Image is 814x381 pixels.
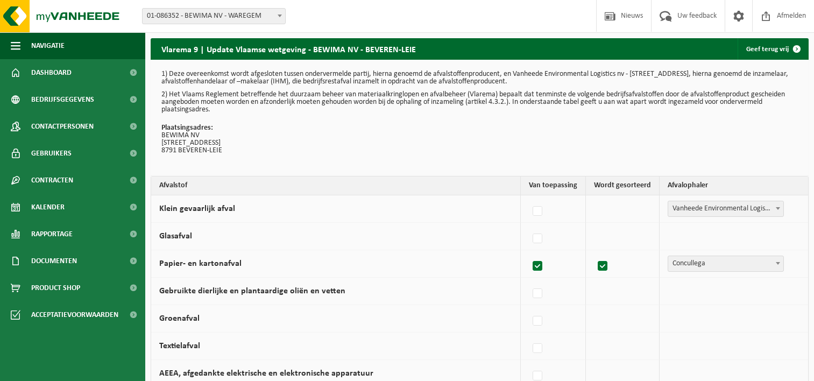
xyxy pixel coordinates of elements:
[31,194,65,221] span: Kalender
[660,177,808,195] th: Afvalophaler
[159,204,235,213] label: Klein gevaarlijk afval
[668,256,784,272] span: Concullega
[31,167,73,194] span: Contracten
[31,221,73,248] span: Rapportage
[31,140,72,167] span: Gebruikers
[161,124,213,132] strong: Plaatsingsadres:
[31,274,80,301] span: Product Shop
[151,177,521,195] th: Afvalstof
[31,301,118,328] span: Acceptatievoorwaarden
[159,314,200,323] label: Groenafval
[159,287,345,295] label: Gebruikte dierlijke en plantaardige oliën en vetten
[159,232,192,241] label: Glasafval
[31,59,72,86] span: Dashboard
[151,38,427,59] h2: Vlarema 9 | Update Vlaamse wetgeving - BEWIMA NV - BEVEREN-LEIE
[159,342,200,350] label: Textielafval
[161,124,798,154] p: BEWIMA NV [STREET_ADDRESS] 8791 BEVEREN-LEIE
[31,248,77,274] span: Documenten
[161,70,798,86] p: 1) Deze overeenkomst wordt afgesloten tussen ondervermelde partij, hierna genoemd de afvalstoffen...
[668,201,784,217] span: Vanheede Environmental Logistics
[738,38,808,60] a: Geef terug vrij
[31,86,94,113] span: Bedrijfsgegevens
[521,177,586,195] th: Van toepassing
[143,9,285,24] span: 01-086352 - BEWIMA NV - WAREGEM
[142,8,286,24] span: 01-086352 - BEWIMA NV - WAREGEM
[161,91,798,114] p: 2) Het Vlaams Reglement betreffende het duurzaam beheer van materiaalkringlopen en afvalbeheer (V...
[159,369,373,378] label: AEEA, afgedankte elektrische en elektronische apparatuur
[31,113,94,140] span: Contactpersonen
[668,256,783,271] span: Concullega
[668,201,783,216] span: Vanheede Environmental Logistics
[31,32,65,59] span: Navigatie
[159,259,242,268] label: Papier- en kartonafval
[586,177,660,195] th: Wordt gesorteerd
